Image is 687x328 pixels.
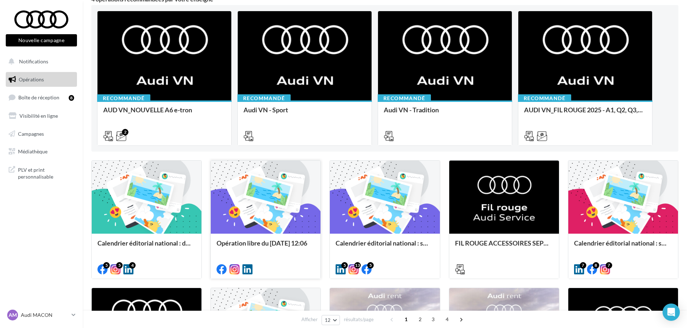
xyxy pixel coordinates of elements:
div: Recommandé [518,94,571,102]
div: Opération libre du [DATE] 12:06 [217,239,315,254]
div: 2 [122,129,128,135]
div: Recommandé [237,94,291,102]
button: Notifications [4,54,76,69]
div: FIL ROUGE ACCESSOIRES SEPTEMBRE - AUDI SERVICE [455,239,553,254]
button: 12 [322,315,340,325]
span: 2 [414,314,426,325]
span: résultats/page [344,316,374,323]
a: Visibilité en ligne [4,108,78,123]
span: PLV et print personnalisable [18,165,74,180]
span: Médiathèque [18,148,47,154]
div: Audi VN - Sport [244,106,366,121]
div: Open Intercom Messenger [663,304,680,321]
a: Médiathèque [4,144,78,159]
div: 5 [116,262,123,269]
div: AUDI VN_FIL ROUGE 2025 - A1, Q2, Q3, Q5 et Q4 e-tron [524,106,646,121]
span: 12 [325,317,331,323]
div: AUD VN_NOUVELLE A6 e-tron [103,106,226,121]
p: Audi MACON [21,311,69,319]
button: Nouvelle campagne [6,34,77,46]
div: Calendrier éditorial national : du 02.09 au 03.09 [97,239,196,254]
span: Visibilité en ligne [19,113,58,119]
div: Recommandé [97,94,150,102]
a: Campagnes [4,126,78,141]
div: Audi VN - Tradition [384,106,506,121]
a: AM Audi MACON [6,308,77,322]
span: 4 [441,314,453,325]
div: Recommandé [378,94,431,102]
span: AM [9,311,17,319]
span: Boîte de réception [18,94,59,100]
div: 13 [354,262,361,269]
div: 4 [129,262,136,269]
a: PLV et print personnalisable [4,162,78,183]
div: 5 [367,262,374,269]
div: 7 [580,262,586,269]
a: Opérations [4,72,78,87]
div: 8 [593,262,599,269]
div: Calendrier éditorial national : semaine du 25.08 au 31.08 [336,239,434,254]
span: Notifications [19,58,48,64]
a: Boîte de réception8 [4,90,78,105]
span: Afficher [301,316,318,323]
span: Campagnes [18,130,44,136]
div: 8 [69,95,74,101]
div: 5 [341,262,348,269]
span: Opérations [19,76,44,82]
span: 3 [427,314,439,325]
span: 1 [400,314,412,325]
div: Calendrier éditorial national : semaines du 04.08 au 25.08 [574,239,672,254]
div: 5 [103,262,110,269]
div: 7 [606,262,612,269]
